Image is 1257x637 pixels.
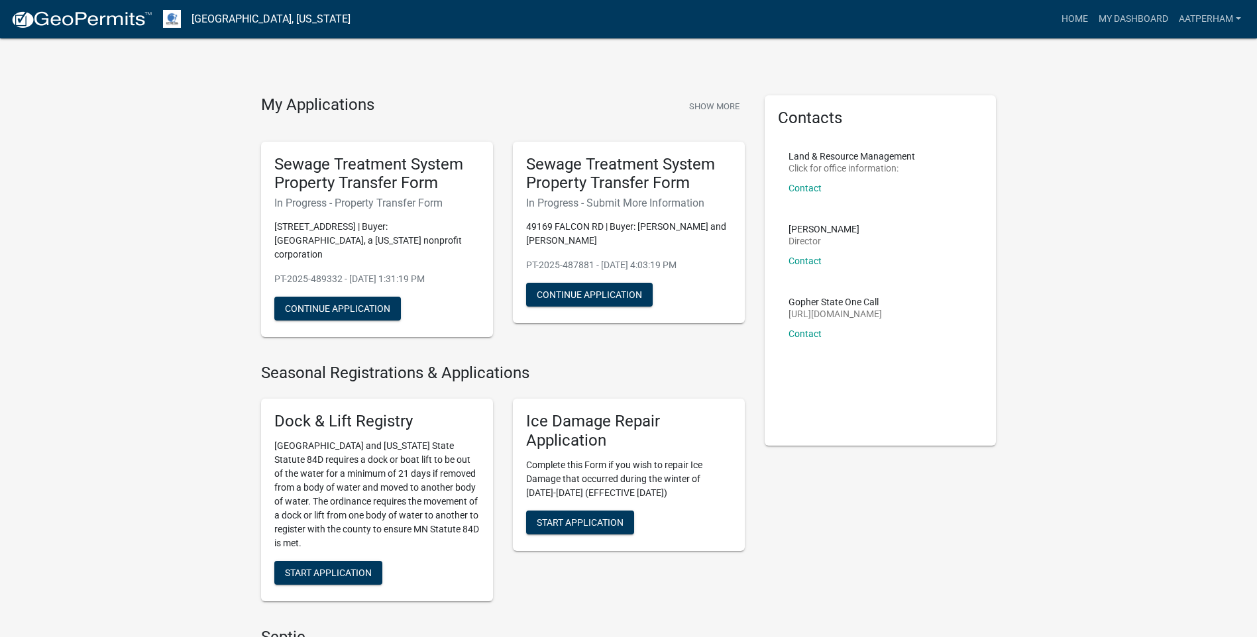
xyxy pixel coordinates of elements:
h4: Seasonal Registrations & Applications [261,364,745,383]
p: [URL][DOMAIN_NAME] [789,309,882,318]
p: Gopher State One Call [789,297,882,307]
a: Home [1056,7,1093,32]
p: 49169 FALCON RD | Buyer: [PERSON_NAME] and [PERSON_NAME] [526,220,732,248]
p: [PERSON_NAME] [789,224,859,234]
p: PT-2025-489332 - [DATE] 1:31:19 PM [274,272,480,286]
h6: In Progress - Property Transfer Form [274,197,480,209]
button: Start Application [526,511,634,534]
p: PT-2025-487881 - [DATE] 4:03:19 PM [526,258,732,272]
h5: Sewage Treatment System Property Transfer Form [274,155,480,193]
button: Continue Application [526,283,653,307]
h6: In Progress - Submit More Information [526,197,732,209]
a: My Dashboard [1093,7,1174,32]
h4: My Applications [261,95,374,115]
h5: Sewage Treatment System Property Transfer Form [526,155,732,193]
span: Start Application [537,516,624,527]
h5: Contacts [778,109,983,128]
button: Start Application [274,561,382,585]
p: Click for office information: [789,164,915,173]
h5: Ice Damage Repair Application [526,412,732,450]
p: Director [789,236,859,246]
a: Contact [789,256,822,266]
button: Continue Application [274,297,401,320]
p: Land & Resource Management [789,152,915,161]
button: Show More [684,95,745,117]
a: Contact [789,183,822,193]
a: [GEOGRAPHIC_DATA], [US_STATE] [191,8,351,30]
h5: Dock & Lift Registry [274,412,480,431]
p: [STREET_ADDRESS] | Buyer: [GEOGRAPHIC_DATA], a [US_STATE] nonprofit corporation [274,220,480,262]
p: [GEOGRAPHIC_DATA] and [US_STATE] State Statute 84D requires a dock or boat lift to be out of the ... [274,439,480,550]
img: Otter Tail County, Minnesota [163,10,181,28]
p: Complete this Form if you wish to repair Ice Damage that occurred during the winter of [DATE]-[DA... [526,458,732,500]
a: AATPerham [1174,7,1246,32]
span: Start Application [285,567,372,577]
a: Contact [789,328,822,339]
